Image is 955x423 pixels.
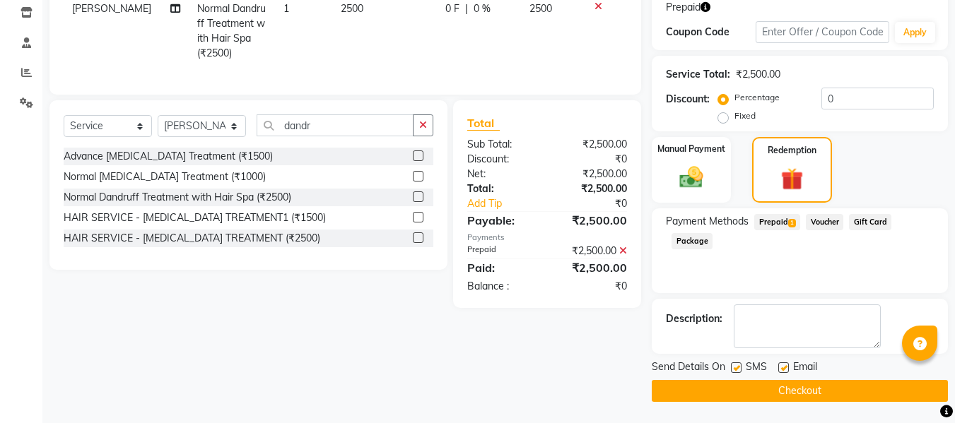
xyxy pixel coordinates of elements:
[666,311,722,326] div: Description:
[64,231,320,246] div: HAIR SERVICE - [MEDICAL_DATA] TREATMENT (₹2500)
[547,244,638,258] div: ₹2,500.00
[666,67,730,82] div: Service Total:
[64,149,273,164] div: Advance [MEDICAL_DATA] Treatment (₹1500)
[547,181,638,196] div: ₹2,500.00
[734,91,780,104] label: Percentage
[849,214,891,230] span: Gift Card
[793,359,817,377] span: Email
[666,92,710,107] div: Discount:
[457,259,547,276] div: Paid:
[445,1,459,16] span: 0 F
[529,2,552,15] span: 2500
[64,190,291,205] div: Normal Dandruff Treatment with Hair Spa (₹2500)
[64,210,326,225] div: HAIR SERVICE - [MEDICAL_DATA] TREATMENT1 (₹1500)
[666,214,749,229] span: Payment Methods
[895,22,935,43] button: Apply
[672,233,713,249] span: Package
[457,181,547,196] div: Total:
[652,380,948,402] button: Checkout
[666,25,755,40] div: Coupon Code
[467,116,500,131] span: Total
[547,279,638,294] div: ₹0
[467,232,627,244] div: Payments
[746,359,767,377] span: SMS
[754,214,800,230] span: Prepaid
[457,212,547,229] div: Payable:
[457,196,562,211] a: Add Tip
[283,2,289,15] span: 1
[197,2,266,59] span: Normal Dandruff Treatment with Hair Spa (₹2500)
[547,259,638,276] div: ₹2,500.00
[657,143,725,155] label: Manual Payment
[457,137,547,152] div: Sub Total:
[474,1,491,16] span: 0 %
[756,21,889,43] input: Enter Offer / Coupon Code
[736,67,780,82] div: ₹2,500.00
[768,144,816,157] label: Redemption
[547,137,638,152] div: ₹2,500.00
[457,279,547,294] div: Balance :
[652,359,725,377] span: Send Details On
[457,244,547,258] div: Prepaid
[457,152,547,167] div: Discount:
[341,2,363,15] span: 2500
[547,152,638,167] div: ₹0
[547,167,638,181] div: ₹2,500.00
[72,2,151,15] span: [PERSON_NAME]
[64,169,266,184] div: Normal [MEDICAL_DATA] Treatment (₹1000)
[563,196,638,211] div: ₹0
[672,164,710,191] img: _cash.svg
[547,212,638,229] div: ₹2,500.00
[257,114,414,136] input: Search or Scan
[457,167,547,181] div: Net:
[806,214,843,230] span: Voucher
[788,219,796,227] span: 1
[774,165,810,193] img: _gift.svg
[734,109,756,122] label: Fixed
[465,1,468,16] span: |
